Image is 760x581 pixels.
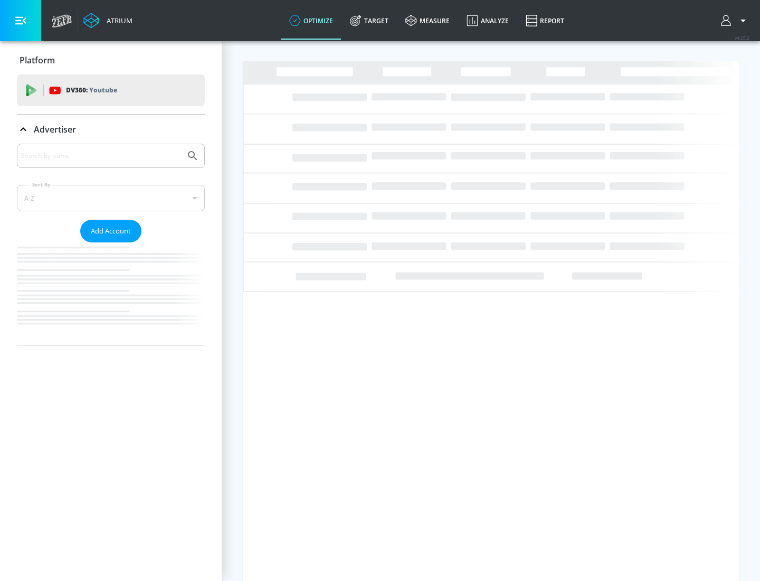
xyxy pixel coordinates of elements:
[17,242,205,345] nav: list of Advertiser
[17,45,205,75] div: Platform
[17,74,205,106] div: DV360: Youtube
[30,181,53,188] label: Sort By
[17,185,205,211] div: A-Z
[34,124,76,135] p: Advertiser
[17,144,205,345] div: Advertiser
[20,54,55,66] p: Platform
[281,2,341,40] a: optimize
[397,2,458,40] a: measure
[80,220,141,242] button: Add Account
[66,85,117,96] p: DV360:
[21,149,181,163] input: Search by name
[341,2,397,40] a: Target
[102,16,132,25] div: Atrium
[89,85,117,96] p: Youtube
[458,2,517,40] a: Analyze
[735,35,749,41] span: v 4.25.2
[83,13,132,29] a: Atrium
[91,225,131,237] span: Add Account
[17,115,205,144] div: Advertiser
[517,2,573,40] a: Report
